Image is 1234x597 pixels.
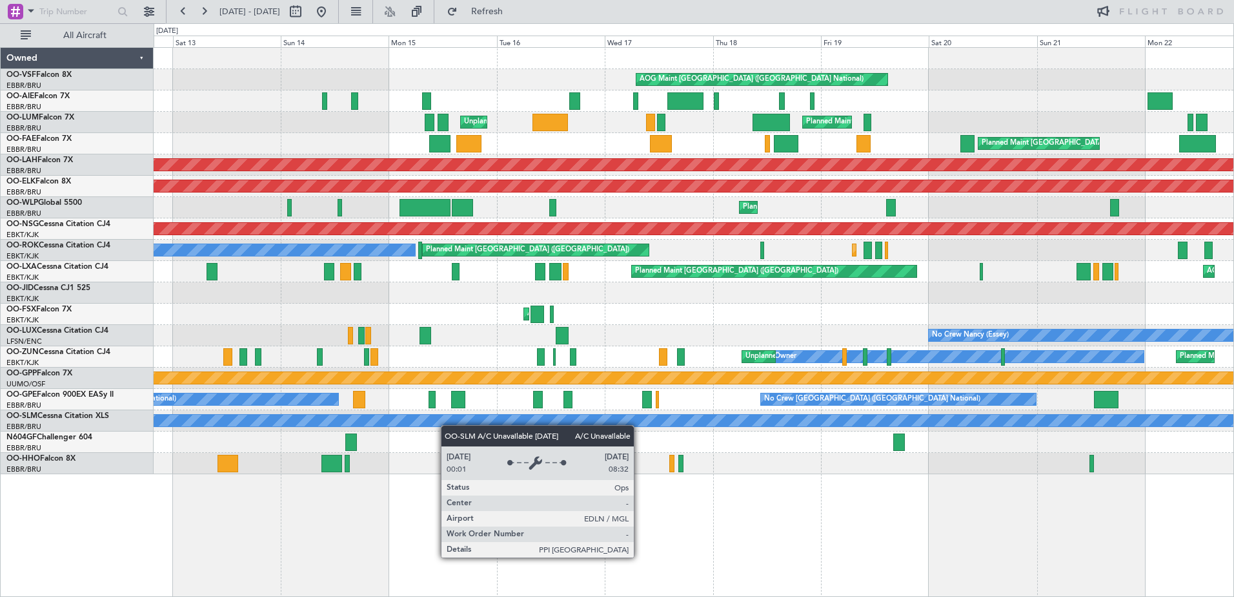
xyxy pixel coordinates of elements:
[6,306,72,313] a: OO-FSXFalcon 7X
[281,36,389,47] div: Sun 14
[6,422,41,432] a: EBBR/BRU
[6,230,39,240] a: EBKT/KJK
[6,348,39,356] span: OO-ZUN
[156,26,178,37] div: [DATE]
[6,220,110,228] a: OO-NSGCessna Citation CJ4
[6,348,110,356] a: OO-ZUNCessna Citation CJ4
[6,370,72,377] a: OO-GPPFalcon 7X
[527,304,668,324] div: AOG Maint Kortrijk-[GEOGRAPHIC_DATA]
[6,284,90,292] a: OO-JIDCessna CJ1 525
[764,390,980,409] div: No Crew [GEOGRAPHIC_DATA] ([GEOGRAPHIC_DATA] National)
[497,36,605,47] div: Tue 16
[1037,36,1145,47] div: Sun 21
[6,102,41,112] a: EBBR/BRU
[6,412,37,420] span: OO-SLM
[6,199,38,207] span: OO-WLP
[6,220,39,228] span: OO-NSG
[6,284,34,292] span: OO-JID
[932,326,1009,345] div: No Crew Nancy (Essey)
[635,262,838,281] div: Planned Maint [GEOGRAPHIC_DATA] ([GEOGRAPHIC_DATA])
[821,36,929,47] div: Fri 19
[640,70,864,89] div: AOG Maint [GEOGRAPHIC_DATA] ([GEOGRAPHIC_DATA] National)
[6,178,71,185] a: OO-ELKFalcon 8X
[6,327,37,335] span: OO-LUX
[856,240,1006,260] div: Planned Maint Kortrijk-[GEOGRAPHIC_DATA]
[6,209,41,218] a: EBBR/BRU
[6,178,35,185] span: OO-ELK
[6,294,39,304] a: EBKT/KJK
[6,391,37,399] span: OO-GPE
[6,263,108,271] a: OO-LXACessna Citation CJ4
[605,36,713,47] div: Wed 17
[743,198,810,217] div: Planned Maint Liege
[6,401,41,410] a: EBBR/BRU
[6,242,110,249] a: OO-ROKCessna Citation CJ4
[745,347,954,366] div: Unplanned Maint [GEOGRAPHIC_DATA]-[GEOGRAPHIC_DATA]
[6,315,39,325] a: EBKT/KJK
[929,36,1037,47] div: Sat 20
[6,306,36,313] span: OO-FSX
[14,25,140,46] button: All Aircraft
[441,1,518,22] button: Refresh
[6,263,37,271] span: OO-LXA
[6,251,39,261] a: EBKT/KJK
[713,36,821,47] div: Thu 18
[6,379,45,389] a: UUMO/OSF
[6,273,39,282] a: EBKT/KJK
[426,240,629,260] div: Planned Maint [GEOGRAPHIC_DATA] ([GEOGRAPHIC_DATA])
[6,455,40,463] span: OO-HHO
[6,135,36,143] span: OO-FAE
[6,465,41,474] a: EBBR/BRU
[6,358,39,368] a: EBKT/KJK
[460,7,514,16] span: Refresh
[806,112,1040,132] div: Planned Maint [GEOGRAPHIC_DATA] ([GEOGRAPHIC_DATA] National)
[6,434,92,441] a: N604GFChallenger 604
[34,31,136,40] span: All Aircraft
[982,134,1215,153] div: Planned Maint [GEOGRAPHIC_DATA] ([GEOGRAPHIC_DATA] National)
[173,36,281,47] div: Sat 13
[6,327,108,335] a: OO-LUXCessna Citation CJ4
[6,71,36,79] span: OO-VSF
[6,156,37,164] span: OO-LAH
[6,92,70,100] a: OO-AIEFalcon 7X
[6,370,37,377] span: OO-GPP
[6,391,114,399] a: OO-GPEFalcon 900EX EASy II
[774,347,796,366] div: Owner
[6,71,72,79] a: OO-VSFFalcon 8X
[219,6,280,17] span: [DATE] - [DATE]
[6,434,37,441] span: N604GF
[6,81,41,90] a: EBBR/BRU
[6,187,41,197] a: EBBR/BRU
[6,156,73,164] a: OO-LAHFalcon 7X
[6,443,41,453] a: EBBR/BRU
[6,412,109,420] a: OO-SLMCessna Citation XLS
[6,199,82,207] a: OO-WLPGlobal 5500
[389,36,496,47] div: Mon 15
[6,455,76,463] a: OO-HHOFalcon 8X
[6,92,34,100] span: OO-AIE
[464,112,707,132] div: Unplanned Maint [GEOGRAPHIC_DATA] ([GEOGRAPHIC_DATA] National)
[39,2,114,21] input: Trip Number
[6,123,41,133] a: EBBR/BRU
[6,242,39,249] span: OO-ROK
[6,135,72,143] a: OO-FAEFalcon 7X
[6,166,41,176] a: EBBR/BRU
[6,114,74,121] a: OO-LUMFalcon 7X
[6,114,39,121] span: OO-LUM
[6,145,41,154] a: EBBR/BRU
[6,337,42,346] a: LFSN/ENC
